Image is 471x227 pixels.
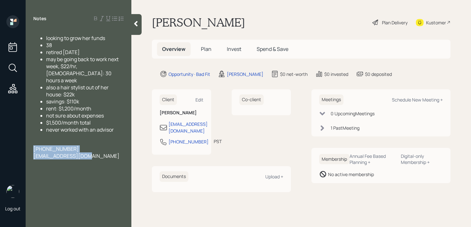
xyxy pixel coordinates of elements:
span: 38 [46,42,52,49]
div: Edit [195,97,203,103]
div: 1 Past Meeting [331,125,359,131]
div: Upload + [265,174,283,180]
div: Log out [5,206,21,212]
span: [PHONE_NUMBER] [33,145,79,152]
div: [EMAIL_ADDRESS][DOMAIN_NAME] [169,121,208,134]
label: Notes [33,15,46,22]
div: $0 invested [324,71,348,77]
div: Schedule New Meeting + [392,97,443,103]
span: Invest [227,45,241,53]
h1: [PERSON_NAME] [152,15,245,29]
div: [PERSON_NAME] [227,71,263,77]
h6: Documents [160,171,188,182]
span: Overview [162,45,186,53]
span: Plan [201,45,211,53]
span: $1,500/month total [46,119,91,126]
span: [EMAIL_ADDRESS][DOMAIN_NAME] [33,152,120,159]
span: savings: $110k [46,98,79,105]
span: never worked with an advisor [46,126,114,133]
div: PST [214,138,222,145]
img: retirable_logo.png [6,185,19,198]
span: looking to grow her funds [46,35,105,42]
span: not sure about expenses [46,112,104,119]
span: also a hair stylist out of her house: $22k [46,84,110,98]
span: retired [DATE] [46,49,80,56]
h6: Co-client [239,94,264,105]
h6: [PERSON_NAME] [160,110,203,116]
span: Spend & Save [257,45,288,53]
div: No active membership [328,171,374,178]
h6: Client [160,94,177,105]
div: [PHONE_NUMBER] [169,138,209,145]
div: Plan Delivery [382,19,408,26]
span: may be going back to work next week, $22/hr, [DEMOGRAPHIC_DATA]: 30 hours a week [46,56,120,84]
div: $0 deposited [365,71,392,77]
div: Digital-only Membership + [401,153,443,165]
div: $0 net-worth [280,71,308,77]
div: 0 Upcoming Meeting s [331,110,375,117]
div: Annual Fee Based Planning + [350,153,396,165]
h6: Meetings [319,94,343,105]
h6: Membership [319,154,350,165]
span: rent: $1,200/month [46,105,91,112]
div: Opportunity · Bad Fit [169,71,210,77]
div: Kustomer [426,19,446,26]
